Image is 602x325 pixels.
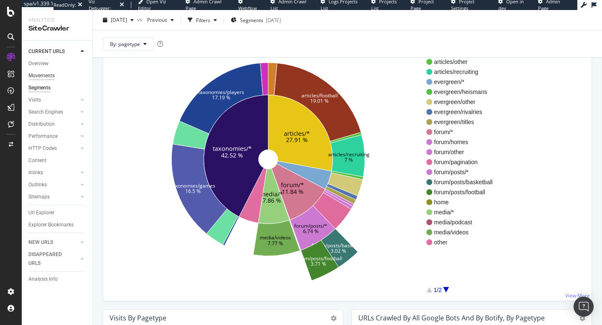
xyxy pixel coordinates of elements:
a: HTTP Codes [28,144,78,153]
a: View More [565,292,590,299]
span: media/podcast [434,218,492,226]
div: Visits [28,96,41,104]
text: forum/* [281,181,304,189]
span: forum/pagination [434,158,492,166]
a: CURRENT URLS [28,47,78,56]
div: Inlinks [28,168,43,177]
text: taxonomies/games [171,182,215,189]
a: DISAPPEARED URLS [28,250,78,268]
div: CURRENT URLS [28,47,65,56]
text: 6.74 % [303,228,319,235]
a: NEW URLS [28,238,78,247]
text: 17.19 % [212,94,230,101]
div: NEW URLS [28,238,53,247]
a: Explorer Bookmarks [28,221,87,229]
h4: URLs Crawled by All Google Bots and by Botify, by pagetype [358,312,545,324]
text: 3.02 % [331,247,347,254]
div: DISAPPEARED URLS [28,250,71,268]
a: Visits [28,96,78,104]
span: media/* [434,208,492,216]
a: Segments [28,84,87,92]
span: articles/recruiting [434,68,492,76]
div: Url Explorer [28,208,54,217]
span: evergreen/* [434,78,492,86]
button: Filters [184,13,220,27]
div: Analytics [28,17,86,24]
text: 3.71 % [311,260,326,267]
div: Sitemaps [28,193,50,201]
div: Outlinks [28,180,47,189]
div: Filters [196,16,210,23]
i: Options [331,315,337,321]
i: Options [579,315,585,321]
a: Inlinks [28,168,78,177]
span: media/videos [434,228,492,236]
div: Segments [28,84,51,92]
button: By: pagetype [103,37,154,51]
span: Segments [240,16,263,23]
span: evergreen/other [434,98,492,106]
div: Analysis Info [28,275,58,284]
span: home [434,198,492,206]
text: 11.84 % [282,188,304,196]
span: forum/posts/football [434,188,492,196]
text: 16.5 % [185,188,201,195]
text: media/* [260,190,283,198]
text: taxonomies/players [198,88,244,95]
text: articles/football [301,91,338,99]
span: evergreen/heismans [434,88,492,96]
button: Previous [144,13,177,27]
div: Distribution [28,120,55,129]
a: Outlinks [28,180,78,189]
div: Search Engines [28,108,63,117]
span: 2025 Oct. 9th [111,16,127,23]
span: Previous [144,16,167,23]
div: SiteCrawler [28,24,86,33]
text: 7.77 % [268,239,283,246]
div: Overview [28,59,48,68]
div: HTTP Codes [28,144,57,153]
span: forum/posts/* [434,168,492,176]
text: taxonomies/* [213,145,252,152]
span: vs [137,15,144,23]
text: forum/posts/basketball [312,242,366,249]
text: articles/* [284,129,310,137]
text: forum/posts/* [294,222,327,229]
h4: Visits by pagetype [110,312,166,324]
span: forum/posts/basketball [434,178,492,186]
a: Url Explorer [28,208,87,217]
text: 19.01 % [310,97,329,104]
div: [DATE] [266,16,281,23]
span: evergreen/titles [434,118,492,126]
text: 7.86 % [263,196,281,204]
button: Segments[DATE] [227,13,284,27]
text: media/videos [260,234,291,241]
a: Search Engines [28,108,78,117]
text: 27.91 % [286,136,308,144]
span: forum/* [434,128,492,136]
text: 7 % [344,156,353,163]
span: Webflow [238,5,257,11]
a: Content [28,156,87,165]
a: Overview [28,59,87,68]
span: evergreen/rivalries [434,108,492,116]
div: Movements [28,71,55,80]
span: forum/homes [434,138,492,146]
text: forum/posts/football [295,255,342,262]
span: other [434,238,492,246]
div: Content [28,156,46,165]
span: articles/other [434,58,492,66]
a: Analysis Info [28,275,87,284]
a: Performance [28,132,78,141]
div: Performance [28,132,58,141]
button: [DATE] [99,13,137,27]
text: articles/recruiting [328,151,370,158]
span: By: pagetype [110,40,140,47]
div: Explorer Bookmarks [28,221,74,229]
a: Movements [28,71,87,80]
div: Open Intercom Messenger [574,297,594,317]
span: forum/other [434,148,492,156]
text: 42.52 % [221,151,243,159]
a: Distribution [28,120,78,129]
div: 1/2 [434,286,441,294]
